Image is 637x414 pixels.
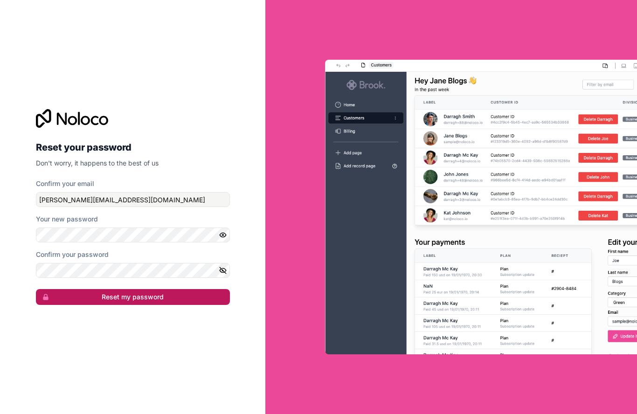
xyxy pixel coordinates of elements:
button: Reset my password [36,289,230,305]
h2: Reset your password [36,139,230,156]
label: Confirm your password [36,250,109,259]
input: Password [36,228,230,242]
p: Don't worry, it happens to the best of us [36,159,230,168]
input: Email address [36,192,230,207]
label: Your new password [36,214,98,224]
label: Confirm your email [36,179,94,188]
input: Confirm password [36,263,230,278]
